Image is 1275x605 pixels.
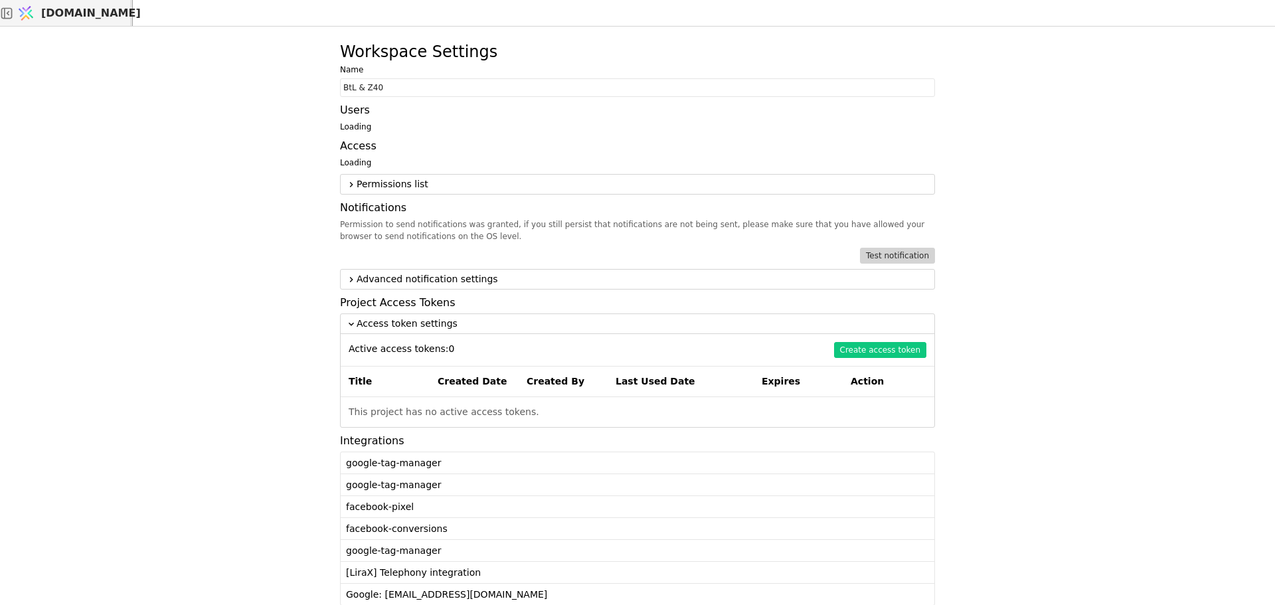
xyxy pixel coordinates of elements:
div: google-tag-manager [346,455,934,471]
label: Users [340,102,935,118]
a: [DOMAIN_NAME] [13,1,133,26]
img: Logo [16,1,36,26]
div: Loading [340,121,935,133]
div: facebook-pixel [346,499,934,515]
label: Name [340,64,935,76]
label: Notifications [340,200,935,216]
span: Last Used Date [616,375,748,389]
div: [LiraX] Telephony integration [346,564,934,580]
span: Permissions list [357,177,929,191]
label: Project Access Tokens [340,295,935,311]
label: Access [340,138,935,154]
span: Created Date [438,375,513,389]
button: Create access token [834,342,927,358]
h1: Workspace Settings [340,40,497,64]
label: Integrations [340,433,935,449]
span: Created By [527,375,602,389]
div: Google: [EMAIL_ADDRESS][DOMAIN_NAME] [346,586,934,602]
div: google-tag-manager [346,543,934,559]
span: Access token settings [357,317,929,331]
div: This project has no active access tokens. [341,397,934,427]
span: Title [349,375,424,389]
span: Expires [762,375,837,389]
span: Active access tokens: 0 [349,342,454,358]
button: Test notification [860,248,935,264]
div: google-tag-manager [346,477,934,493]
p: Permission to send notifications was granted, if you still persist that notifications are not bei... [340,218,935,242]
span: [DOMAIN_NAME] [41,5,141,21]
span: Advanced notification settings [357,272,929,286]
div: Loading [340,157,935,169]
div: facebook-conversions [346,521,934,537]
span: Action [851,375,926,389]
